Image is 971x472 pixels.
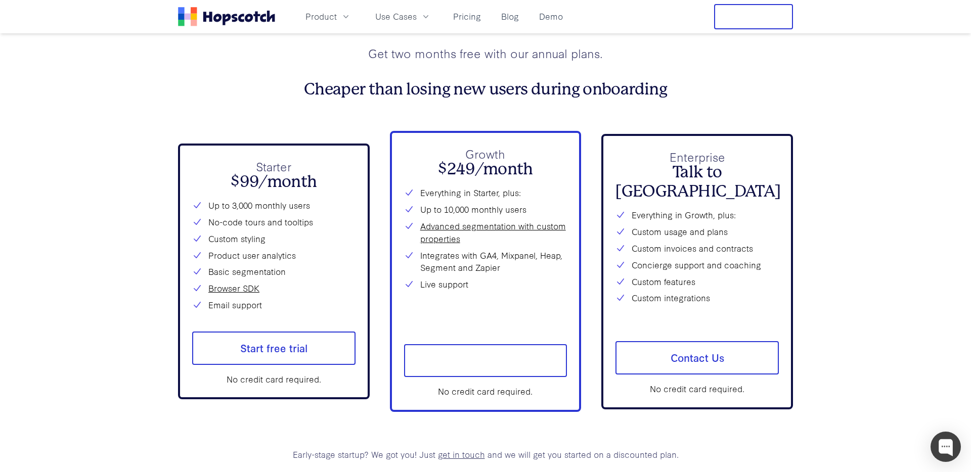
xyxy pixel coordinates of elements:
div: No credit card required. [404,385,567,398]
h2: Talk to [GEOGRAPHIC_DATA] [615,163,779,202]
a: Pricing [449,8,485,25]
a: Demo [535,8,567,25]
a: Start free trial [404,344,567,377]
li: Up to 3,000 monthly users [192,199,356,212]
div: No credit card required. [192,373,356,386]
li: Up to 10,000 monthly users [404,203,567,216]
li: Custom features [615,275,779,288]
a: Blog [497,8,523,25]
a: get in touch [438,448,485,460]
span: Product [305,10,337,23]
li: Custom usage and plans [615,225,779,238]
button: Use Cases [369,8,437,25]
button: Product [299,8,357,25]
li: Live support [404,278,567,291]
li: Custom invoices and contracts [615,242,779,255]
li: Everything in Growth, plus: [615,209,779,221]
p: Get two months free with our annual plans. [178,44,793,62]
p: Growth [404,145,567,163]
h3: Cheaper than losing new users during onboarding [178,80,793,99]
p: Starter [192,158,356,175]
p: Enterprise [615,148,779,166]
li: Basic segmentation [192,265,356,278]
span: Use Cases [375,10,417,23]
li: Custom styling [192,232,356,245]
button: Free Trial [714,4,793,29]
a: Home [178,7,275,26]
a: Contact Us [615,341,779,374]
a: Advanced segmentation with custom properties [420,220,567,245]
li: Email support [192,299,356,311]
div: No credit card required. [615,383,779,395]
li: Product user analytics [192,249,356,262]
li: Concierge support and coaching [615,259,779,271]
li: Integrates with GA4, Mixpanel, Heap, Segment and Zapier [404,249,567,274]
li: No-code tours and tooltips [192,216,356,228]
h2: $99/month [192,172,356,192]
li: Everything in Starter, plus: [404,186,567,199]
li: Custom integrations [615,292,779,304]
a: Browser SDK [208,282,259,295]
p: Early-stage startup? We got you! Just and we will get you started on a discounted plan. [178,448,793,461]
h2: $249/month [404,160,567,179]
a: Start free trial [192,332,356,365]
